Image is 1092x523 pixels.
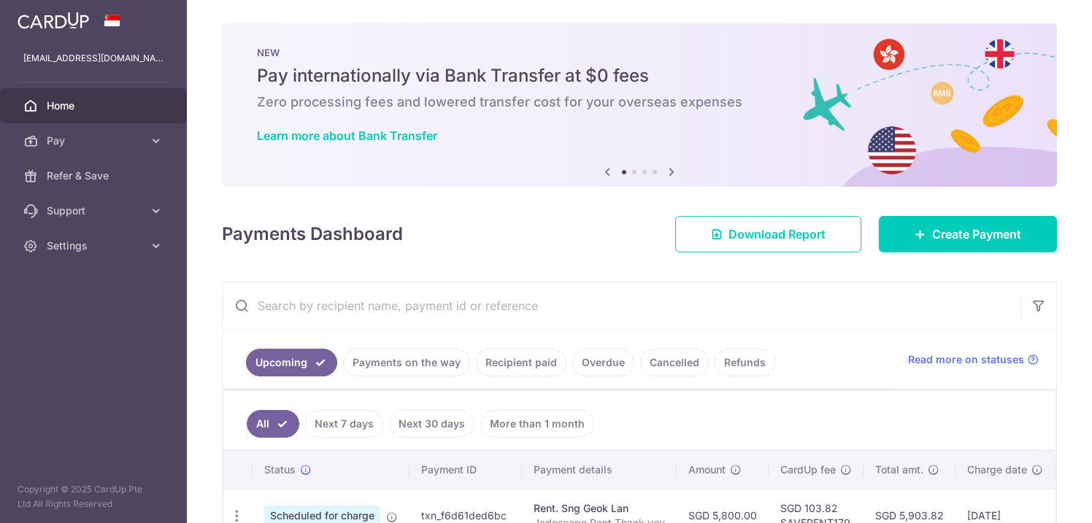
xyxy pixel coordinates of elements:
span: Amount [688,462,726,477]
span: Settings [47,239,143,253]
a: Payments on the way [343,349,470,376]
a: Learn more about Bank Transfer [257,128,437,143]
span: Refer & Save [47,168,143,183]
span: Create Payment [932,225,1021,243]
span: Help [34,10,64,23]
th: Payment details [522,451,677,489]
a: Recipient paid [476,349,566,376]
th: Payment ID [409,451,522,489]
a: Next 7 days [305,410,383,438]
a: Cancelled [640,349,709,376]
span: Total amt. [875,462,923,477]
h6: Zero processing fees and lowered transfer cost for your overseas expenses [257,93,1022,111]
img: CardUp [18,12,89,29]
span: Pay [47,133,143,148]
p: NEW [257,47,1022,58]
p: [EMAIL_ADDRESS][DOMAIN_NAME] [23,51,164,66]
a: Read more on statuses [908,352,1039,367]
span: CardUp fee [780,462,836,477]
img: Bank transfer banner [222,23,1057,187]
a: All [247,410,299,438]
span: Home [47,98,143,113]
a: Next 30 days [389,410,474,438]
a: More than 1 month [480,410,594,438]
a: Refunds [715,349,775,376]
h4: Payments Dashboard [222,221,403,247]
span: Download Report [728,225,826,243]
span: Charge date [967,462,1027,477]
a: Create Payment [879,216,1057,252]
a: Download Report [675,216,861,252]
span: Read more on statuses [908,352,1024,367]
a: Overdue [572,349,634,376]
span: Status [264,462,296,477]
h5: Pay internationally via Bank Transfer at $0 fees [257,64,1022,88]
span: Support [47,204,143,218]
input: Search by recipient name, payment id or reference [223,282,1021,329]
div: Rent. Sng Geok Lan [534,501,665,516]
a: Upcoming [246,349,337,376]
